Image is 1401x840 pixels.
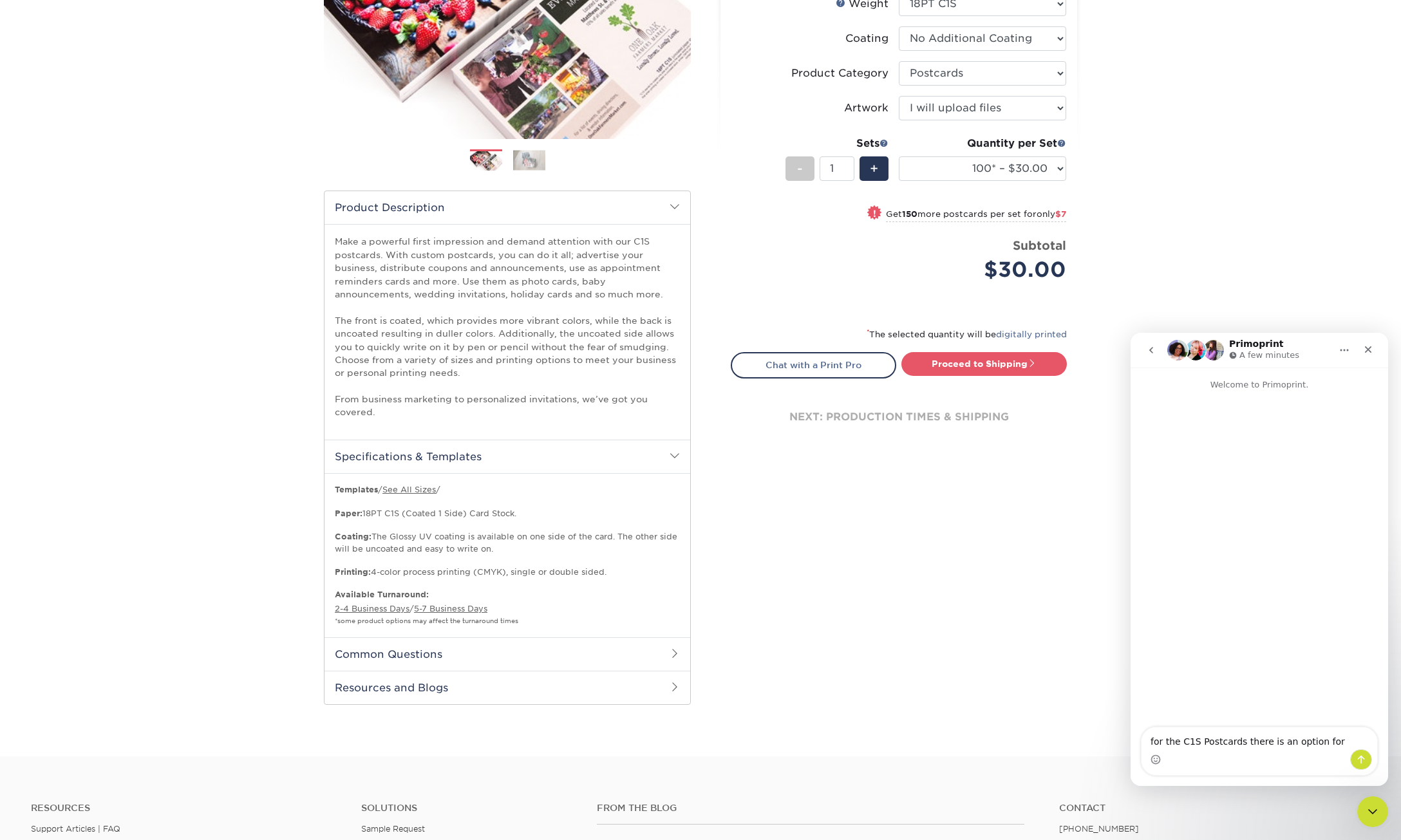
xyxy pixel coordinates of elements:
span: - [797,159,803,178]
strong: 150 [902,209,917,219]
div: Coating [845,31,889,46]
p: Make a powerful first impression and demand attention with our C1S postcards. With custom postcar... [335,235,680,418]
img: Postcards 01 [470,150,502,173]
strong: Printing: [335,567,371,577]
h2: Specifications & Templates [324,440,690,473]
img: Postcards 02 [513,150,545,170]
h2: Resources and Blogs [324,671,690,704]
div: Product Category [791,66,889,81]
small: *some product options may affect the turnaround times [335,617,518,624]
a: Contact [1059,803,1370,814]
h4: Solutions [361,803,578,814]
span: + [870,159,878,178]
iframe: To enrich screen reader interactions, please activate Accessibility in Grammarly extension settings [1357,796,1388,827]
h4: From the Blog [597,803,1024,814]
b: Available Turnaround: [335,590,429,599]
h2: Common Questions [324,637,690,671]
p: / / 18PT C1S (Coated 1 Side) Card Stock. The Glossy UV coating is available on one side of the ca... [335,484,680,579]
a: 2-4 Business Days [335,604,409,613]
b: Templates [335,485,378,494]
span: $7 [1055,209,1066,219]
div: next: production times & shipping [731,378,1067,456]
a: digitally printed [996,330,1067,339]
a: 5-7 Business Days [414,604,487,613]
a: Support Articles | FAQ [31,824,120,834]
div: $30.00 [908,254,1066,285]
a: [PHONE_NUMBER] [1059,824,1139,834]
iframe: To enrich screen reader interactions, please activate Accessibility in Grammarly extension settings [1131,333,1388,786]
a: Chat with a Print Pro [731,352,896,378]
h4: Resources [31,803,342,814]
strong: Coating: [335,532,371,541]
a: Sample Request [361,824,425,834]
span: only [1037,209,1066,219]
a: Proceed to Shipping [901,352,1067,375]
div: Quantity per Set [899,136,1066,151]
div: Sets [785,136,889,151]
small: The selected quantity will be [867,330,1067,339]
span: ! [873,207,876,220]
h2: Product Description [324,191,690,224]
a: See All Sizes [382,485,436,494]
strong: Paper: [335,509,362,518]
strong: Subtotal [1013,238,1066,252]
div: Artwork [844,100,889,116]
p: / [335,589,680,627]
small: Get more postcards per set for [886,209,1066,222]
